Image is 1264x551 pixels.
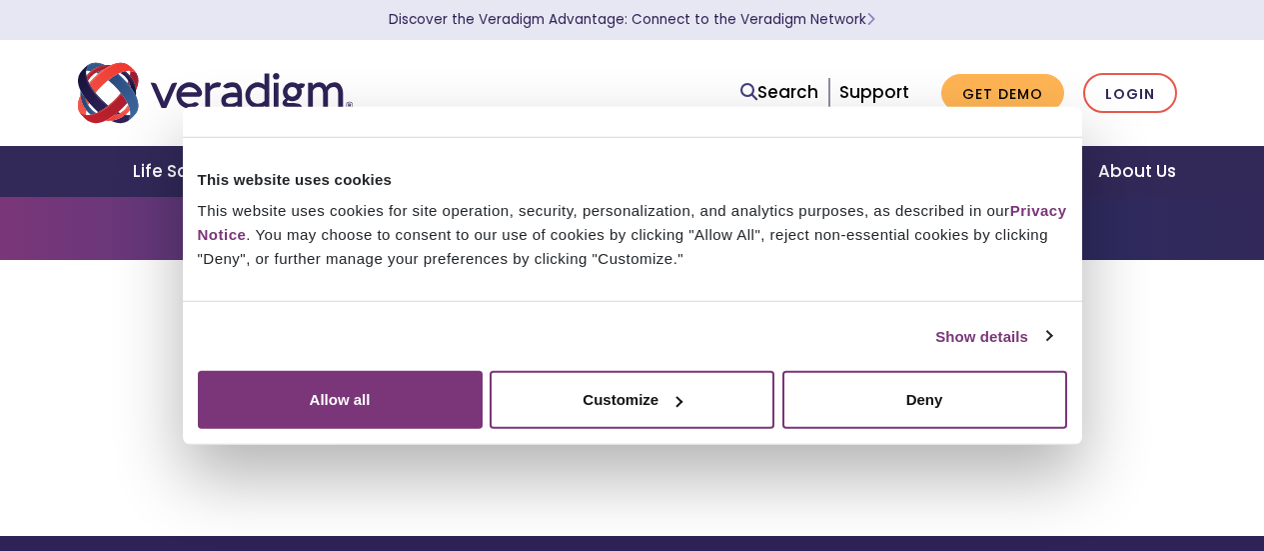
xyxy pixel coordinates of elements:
a: About Us [1074,146,1200,197]
a: Discover the Veradigm Advantage: Connect to the Veradigm NetworkLearn More [389,10,875,29]
a: Life Sciences [109,146,275,197]
a: Support [839,80,909,104]
a: Login [1083,73,1177,114]
div: This website uses cookies [198,167,1067,191]
a: Privacy Notice [198,202,1067,243]
a: Show details [935,324,1051,348]
div: This website uses cookies for site operation, security, personalization, and analytics purposes, ... [198,199,1067,271]
button: Allow all [198,371,483,429]
button: Customize [490,371,774,429]
span: Learn More [866,10,875,29]
button: Deny [782,371,1067,429]
img: Veradigm logo [78,60,353,126]
a: Get Demo [941,74,1064,113]
a: Search [740,79,818,106]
